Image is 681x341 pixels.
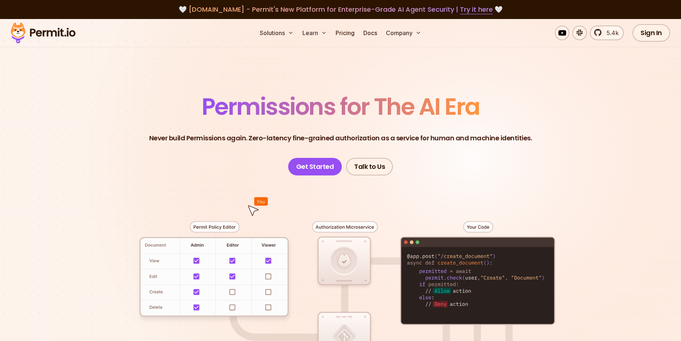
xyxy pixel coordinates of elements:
button: Company [383,26,424,40]
img: Permit logo [7,20,79,45]
div: 🤍 🤍 [18,4,663,15]
button: Learn [299,26,330,40]
a: Pricing [333,26,357,40]
a: Talk to Us [346,158,393,175]
a: Get Started [288,158,342,175]
span: [DOMAIN_NAME] - Permit's New Platform for Enterprise-Grade AI Agent Security | [189,5,493,14]
a: Try it here [460,5,493,14]
a: Docs [360,26,380,40]
a: Sign In [632,24,670,42]
span: 5.4k [602,29,619,37]
p: Never build Permissions again. Zero-latency fine-grained authorization as a service for human and... [149,133,532,143]
a: 5.4k [590,26,624,40]
button: Solutions [257,26,297,40]
span: Permissions for The AI Era [202,90,480,123]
